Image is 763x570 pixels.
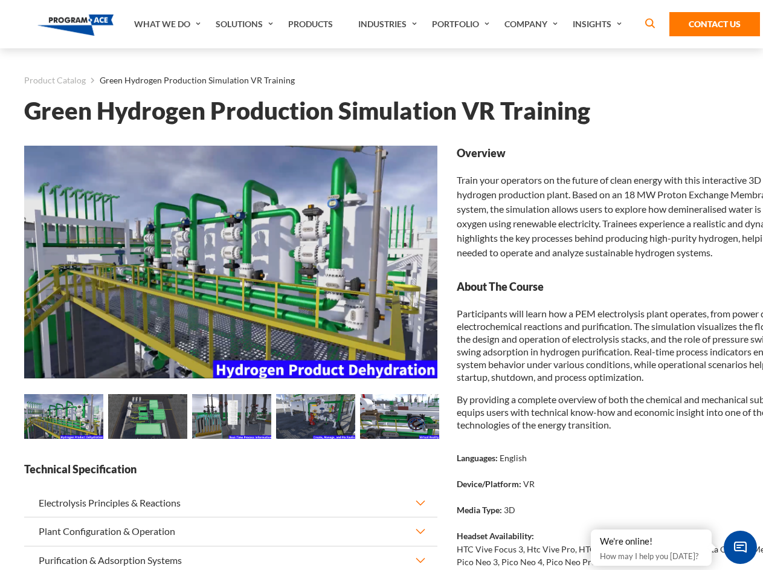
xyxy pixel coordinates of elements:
[504,504,515,516] p: 3D
[724,531,757,564] span: Chat Widget
[457,453,498,463] strong: Languages:
[457,505,502,515] strong: Media Type:
[600,536,703,548] div: We're online!
[24,146,437,378] img: Green Hydrogen Production Simulation VR Training - Preview 2
[24,462,437,477] strong: Technical Specification
[24,394,103,439] img: Green Hydrogen Production Simulation VR Training - Preview 2
[360,394,439,439] img: Green Hydrogen Production Simulation VR Training - Preview 6
[24,489,437,517] button: Electrolysis Principles & Reactions
[500,452,527,464] p: English
[523,478,535,490] p: VR
[669,12,760,36] a: Contact Us
[457,479,521,489] strong: Device/Platform:
[37,15,114,36] img: Program-Ace
[457,531,534,541] strong: Headset Availability:
[192,394,271,439] img: Green Hydrogen Production Simulation VR Training - Preview 4
[276,394,355,439] img: Green Hydrogen Production Simulation VR Training - Preview 5
[86,73,295,88] li: Green Hydrogen Production Simulation VR Training
[108,394,187,439] img: Green Hydrogen Production Simulation VR Training - Preview 3
[600,549,703,563] p: How may I help you [DATE]?
[24,517,437,545] button: Plant Configuration & Operation
[24,73,86,88] a: Product Catalog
